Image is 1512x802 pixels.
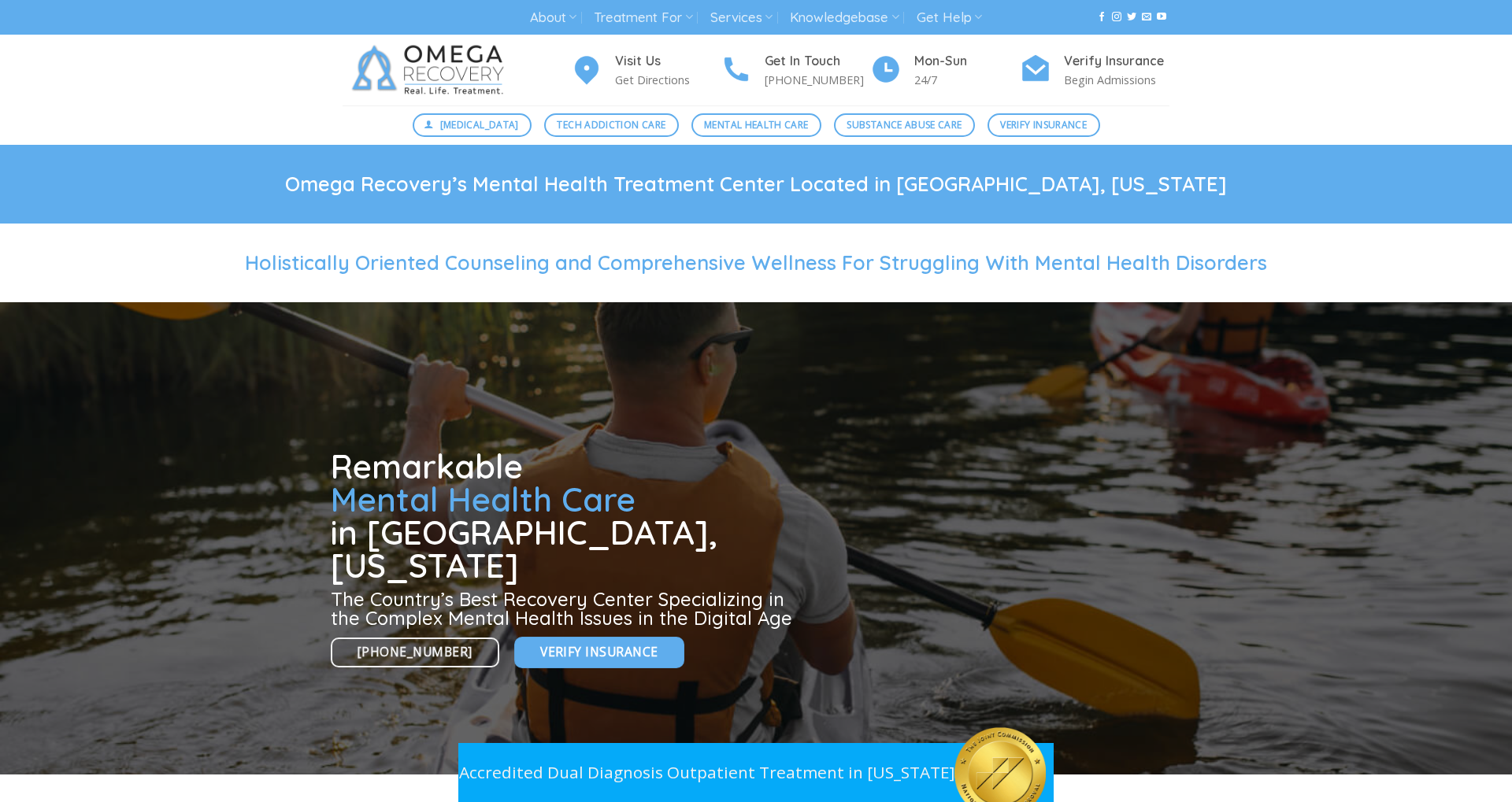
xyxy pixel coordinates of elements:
[691,113,821,137] a: Mental Health Care
[358,642,472,662] span: [PHONE_NUMBER]
[1020,51,1169,90] a: Verify Insurance Begin Admissions
[343,35,520,105] img: Omega Recovery
[331,479,636,520] span: Mental Health Care
[514,637,684,667] a: Verify Insurance
[1064,71,1169,89] p: Begin Admissions
[917,3,982,32] a: Get Help
[765,71,870,89] p: [PHONE_NUMBER]
[710,3,773,32] a: Services
[544,113,679,137] a: Tech Addiction Care
[331,450,799,582] h1: Remarkable in [GEOGRAPHIC_DATA], [US_STATE]
[594,3,692,32] a: Treatment For
[847,117,962,132] span: Substance Abuse Care
[1127,12,1136,23] a: Follow on Twitter
[721,51,870,90] a: Get In Touch [PHONE_NUMBER]
[914,51,1020,72] h4: Mon-Sun
[790,3,899,32] a: Knowledgebase
[1097,12,1106,23] a: Follow on Facebook
[615,71,721,89] p: Get Directions
[704,117,808,132] span: Mental Health Care
[245,250,1267,275] span: Holistically Oriented Counseling and Comprehensive Wellness For Struggling With Mental Health Dis...
[413,113,532,137] a: [MEDICAL_DATA]
[988,113,1100,137] a: Verify Insurance
[1112,12,1121,23] a: Follow on Instagram
[1157,12,1166,23] a: Follow on YouTube
[834,113,975,137] a: Substance Abuse Care
[331,638,499,668] a: [PHONE_NUMBER]
[765,51,870,72] h4: Get In Touch
[571,51,721,90] a: Visit Us Get Directions
[440,117,519,132] span: [MEDICAL_DATA]
[615,51,721,72] h4: Visit Us
[1000,117,1087,132] span: Verify Insurance
[914,71,1020,89] p: 24/7
[458,759,954,785] p: Accredited Dual Diagnosis Outpatient Treatment in [US_STATE]
[530,3,576,32] a: About
[540,642,658,662] span: Verify Insurance
[1064,51,1169,72] h4: Verify Insurance
[557,117,665,132] span: Tech Addiction Care
[1142,12,1151,23] a: Send us an email
[331,589,799,627] h3: The Country’s Best Recovery Center Specializing in the Complex Mental Health Issues in the Digita...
